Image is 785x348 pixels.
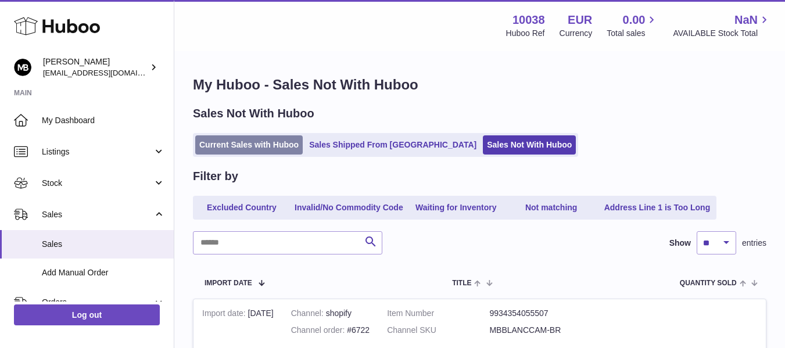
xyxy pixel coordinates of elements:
[600,198,715,217] a: Address Line 1 is Too Long
[305,135,481,155] a: Sales Shipped From [GEOGRAPHIC_DATA]
[42,239,165,250] span: Sales
[742,238,766,249] span: entries
[195,135,303,155] a: Current Sales with Huboo
[512,12,545,28] strong: 10038
[291,325,370,336] div: #6722
[387,308,489,319] dt: Item Number
[607,12,658,39] a: 0.00 Total sales
[193,106,314,121] h2: Sales Not With Huboo
[734,12,758,28] span: NaN
[489,325,592,336] dd: MBBLANCCAM-BR
[505,198,598,217] a: Not matching
[42,267,165,278] span: Add Manual Order
[291,308,326,321] strong: Channel
[43,68,171,77] span: [EMAIL_ADDRESS][DOMAIN_NAME]
[42,178,153,189] span: Stock
[205,279,252,287] span: Import date
[193,168,238,184] h2: Filter by
[387,325,489,336] dt: Channel SKU
[42,209,153,220] span: Sales
[568,12,592,28] strong: EUR
[669,238,691,249] label: Show
[193,76,766,94] h1: My Huboo - Sales Not With Huboo
[489,308,592,319] dd: 9934354055507
[673,12,771,39] a: NaN AVAILABLE Stock Total
[291,308,370,319] div: shopify
[560,28,593,39] div: Currency
[673,28,771,39] span: AVAILABLE Stock Total
[43,56,148,78] div: [PERSON_NAME]
[42,146,153,157] span: Listings
[680,279,737,287] span: Quantity Sold
[483,135,576,155] a: Sales Not With Huboo
[291,325,347,338] strong: Channel order
[14,59,31,76] img: hi@margotbardot.com
[410,198,503,217] a: Waiting for Inventory
[42,115,165,126] span: My Dashboard
[506,28,545,39] div: Huboo Ref
[607,28,658,39] span: Total sales
[42,297,153,308] span: Orders
[291,198,407,217] a: Invalid/No Commodity Code
[452,279,471,287] span: Title
[623,12,646,28] span: 0.00
[14,304,160,325] a: Log out
[202,308,248,321] strong: Import date
[195,198,288,217] a: Excluded Country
